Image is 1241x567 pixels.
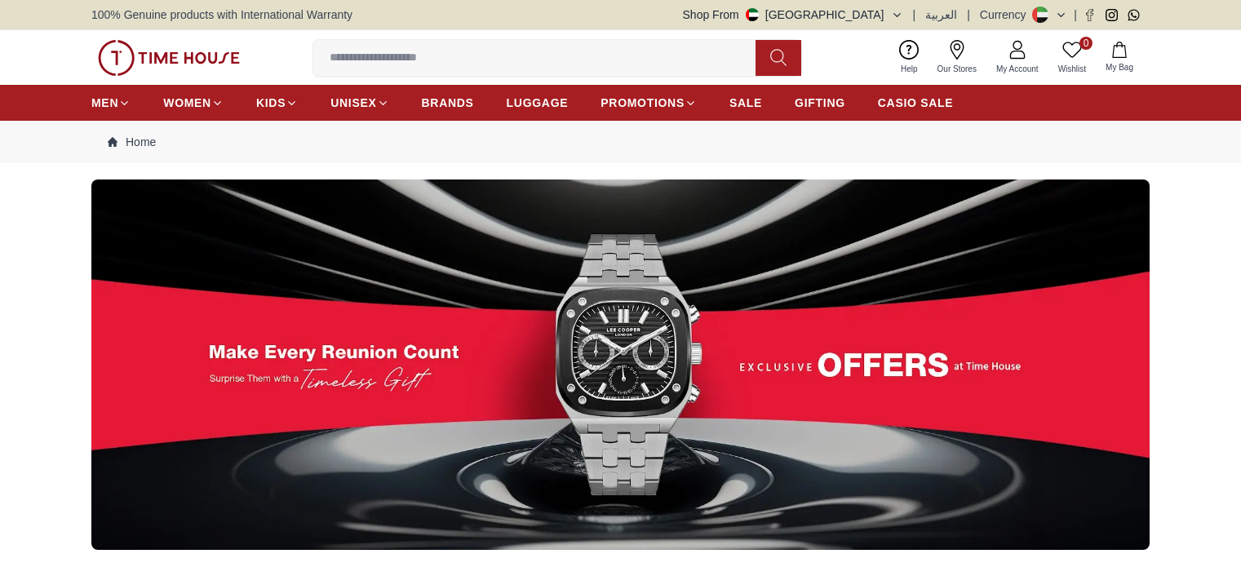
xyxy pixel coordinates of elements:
a: KIDS [256,88,298,117]
span: KIDS [256,95,286,111]
button: Shop From[GEOGRAPHIC_DATA] [683,7,903,23]
a: SALE [729,88,762,117]
span: MEN [91,95,118,111]
a: MEN [91,88,131,117]
span: | [913,7,916,23]
a: Instagram [1106,9,1118,21]
a: WOMEN [163,88,224,117]
img: ... [91,179,1150,550]
span: WOMEN [163,95,211,111]
button: My Bag [1096,38,1143,77]
a: Help [891,37,928,78]
span: Help [894,63,924,75]
a: CASIO SALE [878,88,954,117]
img: ... [98,40,240,76]
button: العربية [925,7,957,23]
a: BRANDS [422,88,474,117]
img: United Arab Emirates [746,8,759,21]
span: My Account [990,63,1045,75]
span: Wishlist [1052,63,1093,75]
span: BRANDS [422,95,474,111]
a: UNISEX [330,88,388,117]
span: CASIO SALE [878,95,954,111]
span: 0 [1079,37,1093,50]
span: PROMOTIONS [601,95,685,111]
nav: Breadcrumb [91,121,1150,163]
span: My Bag [1099,61,1140,73]
a: Whatsapp [1128,9,1140,21]
span: 100% Genuine products with International Warranty [91,7,352,23]
a: Home [108,134,156,150]
div: Currency [980,7,1033,23]
a: 0Wishlist [1048,37,1096,78]
span: LUGGAGE [507,95,569,111]
span: GIFTING [795,95,845,111]
span: UNISEX [330,95,376,111]
a: Facebook [1084,9,1096,21]
a: Our Stores [928,37,986,78]
span: | [1074,7,1077,23]
a: GIFTING [795,88,845,117]
span: | [967,7,970,23]
span: SALE [729,95,762,111]
span: Our Stores [931,63,983,75]
a: LUGGAGE [507,88,569,117]
a: PROMOTIONS [601,88,697,117]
